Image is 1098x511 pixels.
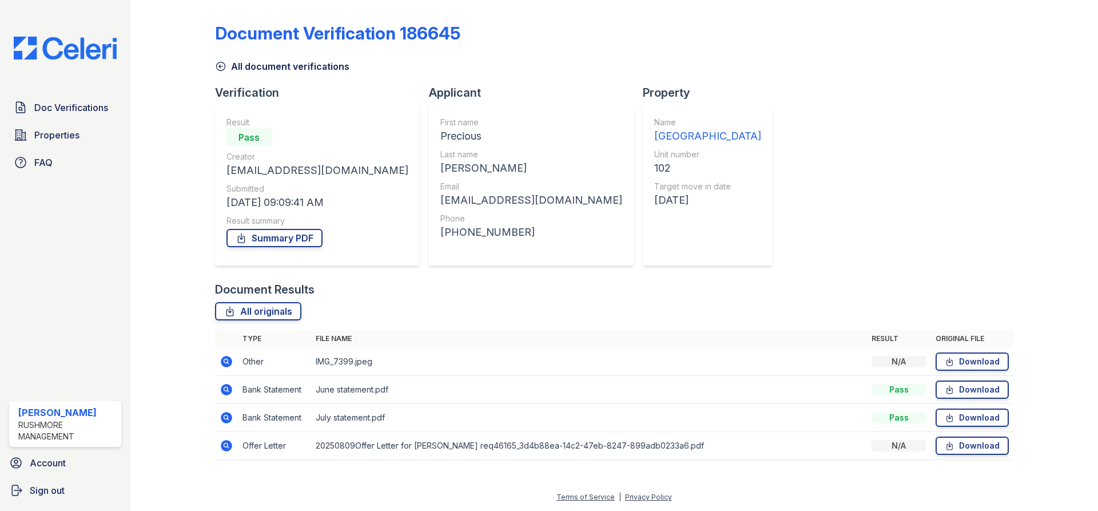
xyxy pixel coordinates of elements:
div: Pass [226,128,272,146]
div: [EMAIL_ADDRESS][DOMAIN_NAME] [440,192,622,208]
div: [PERSON_NAME] [18,406,117,419]
td: 20250809Offer Letter for [PERSON_NAME] req46165_3d4b88ea-14c2-47eb-8247-899adb0233a6.pdf [311,432,867,460]
div: N/A [872,356,926,367]
div: [PERSON_NAME] [440,160,622,176]
a: Account [5,451,126,474]
div: Pass [872,384,926,395]
div: Pass [872,412,926,423]
div: Result [226,117,408,128]
div: [DATE] 09:09:41 AM [226,195,408,211]
div: Last name [440,149,622,160]
div: Email [440,181,622,192]
a: Sign out [5,479,126,502]
div: Document Results [215,282,315,298]
a: Download [936,352,1009,371]
div: Precious [440,128,622,144]
th: File name [311,330,867,348]
div: Property [643,85,782,101]
td: June statement.pdf [311,376,867,404]
div: 102 [654,160,761,176]
td: Offer Letter [238,432,311,460]
a: FAQ [9,151,121,174]
div: Result summary [226,215,408,227]
div: Target move in date [654,181,761,192]
a: All originals [215,302,301,320]
div: Unit number [654,149,761,160]
a: Privacy Policy [625,493,672,501]
td: Bank Statement [238,376,311,404]
div: Name [654,117,761,128]
div: Phone [440,213,622,224]
div: N/A [872,440,926,451]
a: Properties [9,124,121,146]
img: CE_Logo_Blue-a8612792a0a2168367f1c8372b55b34899dd931a85d93a1a3d3e32e68fde9ad4.png [5,37,126,60]
div: Creator [226,151,408,163]
a: Doc Verifications [9,96,121,119]
span: Account [30,456,66,470]
div: [DATE] [654,192,761,208]
td: July statement.pdf [311,404,867,432]
div: | [619,493,621,501]
div: Verification [215,85,429,101]
a: All document verifications [215,60,349,73]
span: Sign out [30,484,65,497]
div: [EMAIL_ADDRESS][DOMAIN_NAME] [226,163,408,179]
div: First name [440,117,622,128]
a: Download [936,409,1009,427]
th: Result [867,330,931,348]
a: Download [936,437,1009,455]
span: Properties [34,128,79,142]
th: Original file [931,330,1013,348]
span: FAQ [34,156,53,169]
div: [PHONE_NUMBER] [440,224,622,240]
td: Bank Statement [238,404,311,432]
a: Download [936,381,1009,399]
div: Applicant [429,85,643,101]
div: [GEOGRAPHIC_DATA] [654,128,761,144]
td: IMG_7399.jpeg [311,348,867,376]
a: Name [GEOGRAPHIC_DATA] [654,117,761,144]
th: Type [238,330,311,348]
div: Document Verification 186645 [215,23,460,43]
a: Terms of Service [556,493,615,501]
span: Doc Verifications [34,101,108,114]
div: Rushmore Management [18,419,117,442]
a: Summary PDF [226,229,323,247]
div: Submitted [226,183,408,195]
td: Other [238,348,311,376]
